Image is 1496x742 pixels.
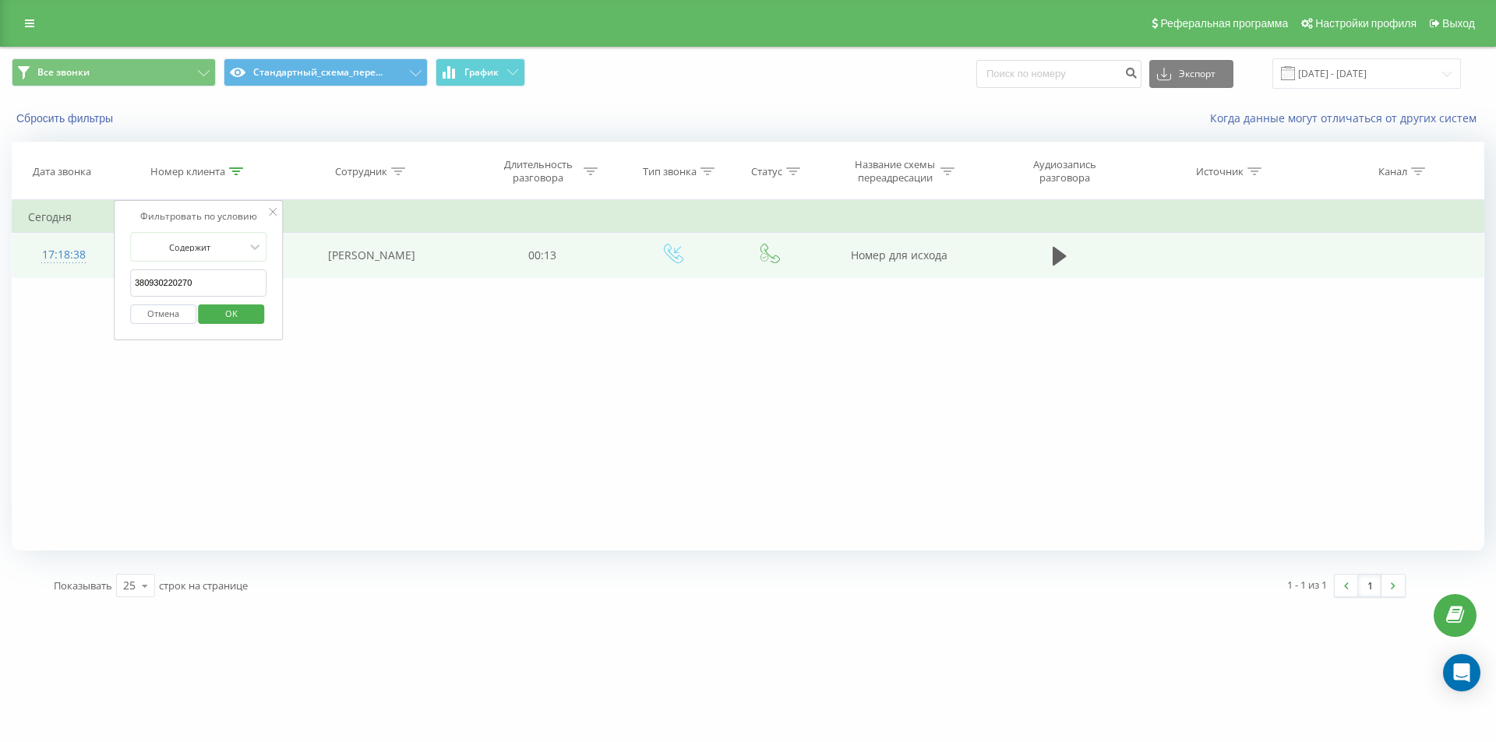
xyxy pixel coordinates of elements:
span: Выход [1442,17,1475,30]
td: 00:13 [462,233,623,278]
div: Тип звонка [643,165,697,178]
div: Канал [1378,165,1407,178]
button: Отмена [130,304,196,324]
td: Сегодня [12,202,1484,233]
button: Экспорт [1149,60,1233,88]
div: Длительность разговора [496,158,580,185]
div: Источник [1196,165,1244,178]
div: Аудиозапись разговора [1014,158,1115,185]
div: Дата звонка [33,165,91,178]
span: График [464,67,499,78]
button: Сбросить фильтры [12,111,121,125]
div: Open Intercom Messenger [1443,654,1480,691]
div: Сотрудник [335,165,387,178]
input: Введите значение [130,269,267,297]
span: Настройки профиля [1315,17,1417,30]
a: 1 [1358,575,1381,596]
span: строк на странице [159,578,248,593]
div: Номер клиента [150,165,225,178]
a: Когда данные могут отличаться от других систем [1210,111,1484,125]
div: Фильтровать по условию [130,209,267,224]
div: 17:18:38 [28,240,99,270]
input: Поиск по номеру [976,60,1141,88]
div: Название схемы переадресации [853,158,937,185]
div: Статус [751,165,782,178]
td: Номер для исхода [815,233,982,278]
button: Стандартный_схема_пере... [224,58,428,86]
button: График [436,58,525,86]
div: 1 - 1 из 1 [1287,577,1327,593]
span: OK [210,301,253,325]
div: 25 [123,578,136,593]
span: Все звонки [37,66,90,79]
td: [PERSON_NAME] [282,233,462,278]
span: Реферальная программа [1160,17,1288,30]
button: OK [199,304,265,324]
button: Все звонки [12,58,216,86]
span: Показывать [54,578,112,593]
